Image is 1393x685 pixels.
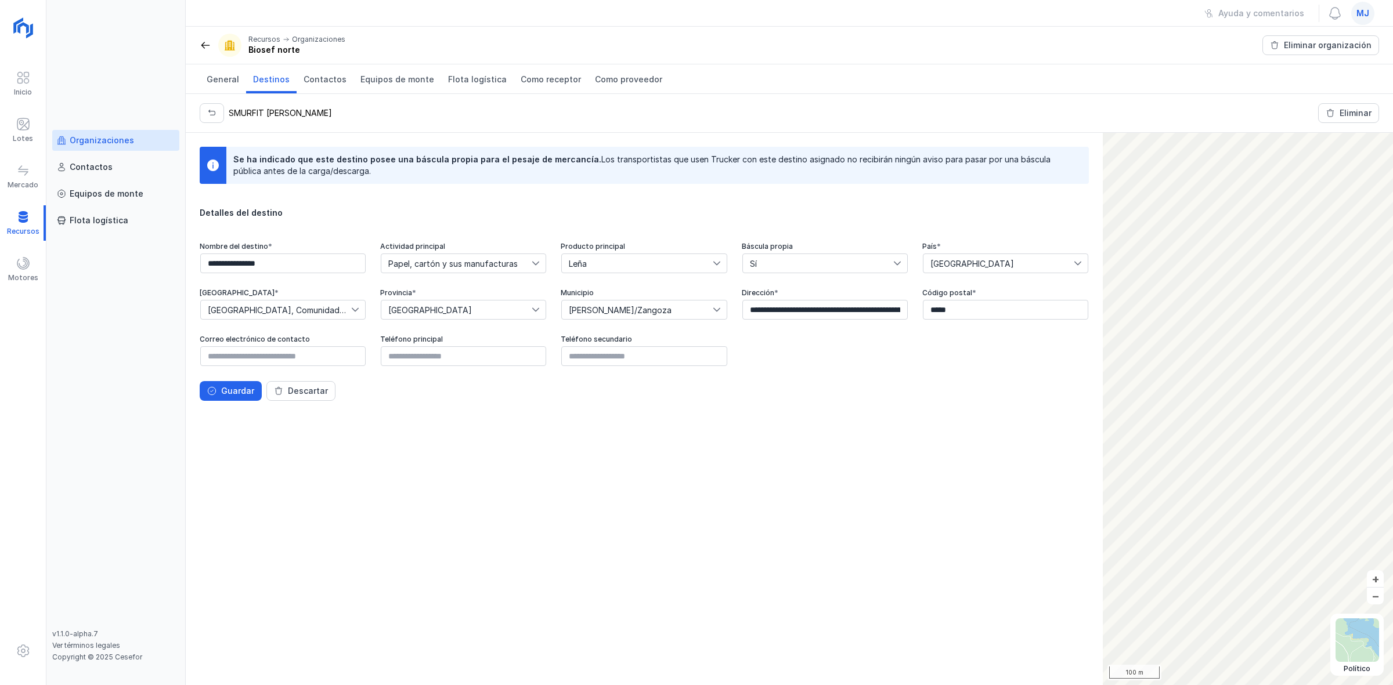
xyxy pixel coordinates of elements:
a: Ver términos legales [52,641,120,650]
a: General [200,64,246,93]
a: Flota logística [441,64,514,93]
span: Papel, cartón y sus manufacturas [381,254,532,273]
div: Teléfono principal [380,335,547,343]
span: Se ha indicado que este destino posee una báscula propia para el pesaje de mercancía. [233,154,601,164]
button: Ayuda y comentarios [1197,3,1312,23]
div: Báscula propia [742,242,908,251]
div: País [922,242,1089,251]
span: General [207,74,239,85]
button: Eliminar [1318,103,1379,123]
div: Nombre del destino [200,242,366,251]
a: Como proveedor [588,64,669,93]
div: Copyright © 2025 Cesefor [52,653,179,662]
div: Recursos [248,35,280,44]
span: Flota logística [448,74,507,85]
div: Político [1336,664,1379,673]
a: Como receptor [514,64,588,93]
span: Navarra [381,300,532,319]
span: Leña [562,254,712,273]
a: Flota logística [52,210,179,231]
span: mj [1356,8,1369,19]
span: Navarra, Comunidad Foral de [201,300,351,319]
a: Organizaciones [52,130,179,151]
div: Eliminar [1340,107,1372,119]
div: Producto principal [561,242,727,251]
div: Lotes [13,134,33,143]
span: Sangüesa/Zangoza [562,300,712,319]
span: Equipos de monte [360,74,434,85]
div: v1.1.0-alpha.7 [52,629,179,639]
a: Contactos [297,64,353,93]
div: Municipio [561,288,727,297]
div: Organizaciones [292,35,345,44]
div: Detalles del destino [200,207,1089,219]
a: Equipos de monte [52,183,179,204]
button: – [1367,588,1384,604]
span: España [923,254,1074,273]
div: Correo electrónico de contacto [200,335,366,343]
button: Guardar [200,381,262,401]
div: Mercado [8,180,38,190]
button: Eliminar organización [1262,35,1379,55]
a: Destinos [246,64,297,93]
div: Flota logística [70,215,128,226]
div: Eliminar organización [1284,39,1372,51]
div: SMURFIT [PERSON_NAME] [229,107,332,119]
div: Teléfono secundario [561,335,727,343]
button: + [1367,570,1384,587]
span: Como receptor [521,74,581,85]
div: Equipos de monte [70,188,143,200]
button: Descartar [266,381,335,401]
div: Inicio [14,88,32,97]
span: Como proveedor [595,74,662,85]
div: Biosef norte [248,44,345,56]
a: Contactos [52,157,179,177]
div: Provincia [380,288,547,297]
span: Sí [743,254,893,273]
img: logoRight.svg [9,13,38,42]
div: Contactos [70,161,113,173]
div: Los transportistas que usen Trucker con este destino asignado no recibirán ningún aviso para pasa... [233,154,1073,177]
div: Guardar [221,385,254,397]
span: Destinos [253,74,290,85]
div: Código postal [922,288,1089,297]
img: political.webp [1336,618,1379,662]
a: Equipos de monte [353,64,441,93]
div: Actividad principal [380,242,547,251]
div: Descartar [288,385,328,397]
div: Dirección [742,288,908,297]
div: [GEOGRAPHIC_DATA] [200,288,366,297]
div: Ayuda y comentarios [1218,8,1304,19]
div: Motores [8,273,38,282]
span: Contactos [304,74,347,85]
div: Organizaciones [70,135,134,146]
